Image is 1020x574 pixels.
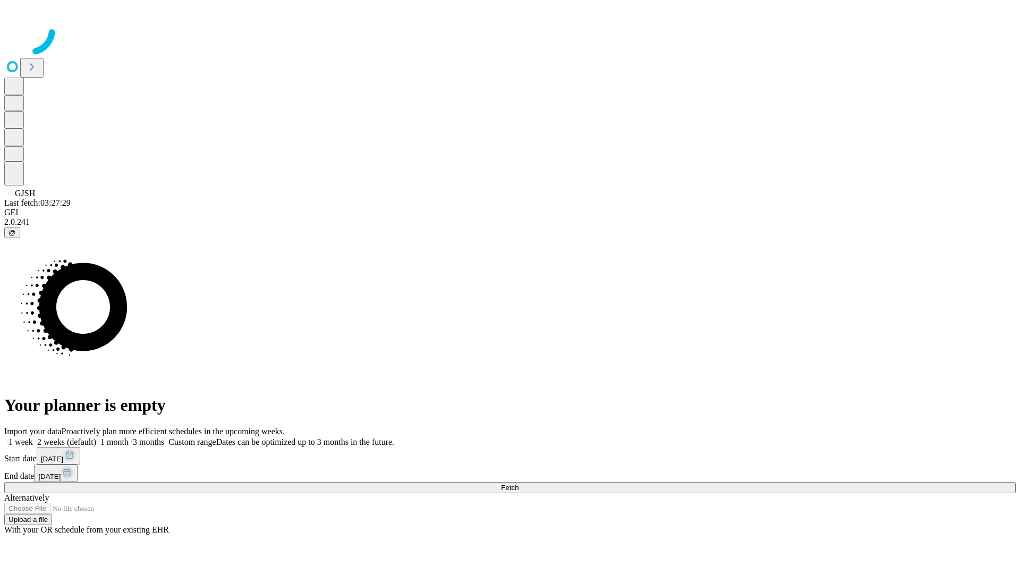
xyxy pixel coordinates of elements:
[4,493,49,502] span: Alternatively
[4,465,1016,482] div: End date
[4,198,71,207] span: Last fetch: 03:27:29
[62,427,285,436] span: Proactively plan more efficient schedules in the upcoming weeks.
[100,437,129,446] span: 1 month
[15,189,35,198] span: GJSH
[4,447,1016,465] div: Start date
[4,514,52,525] button: Upload a file
[37,437,96,446] span: 2 weeks (default)
[4,208,1016,217] div: GEI
[34,465,78,482] button: [DATE]
[216,437,394,446] span: Dates can be optimized up to 3 months in the future.
[4,227,20,238] button: @
[37,447,80,465] button: [DATE]
[4,217,1016,227] div: 2.0.241
[38,472,61,480] span: [DATE]
[4,395,1016,415] h1: Your planner is empty
[41,455,63,463] span: [DATE]
[4,482,1016,493] button: Fetch
[8,229,16,237] span: @
[8,437,33,446] span: 1 week
[4,525,169,534] span: With your OR schedule from your existing EHR
[133,437,164,446] span: 3 months
[168,437,216,446] span: Custom range
[501,484,518,492] span: Fetch
[4,427,62,436] span: Import your data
